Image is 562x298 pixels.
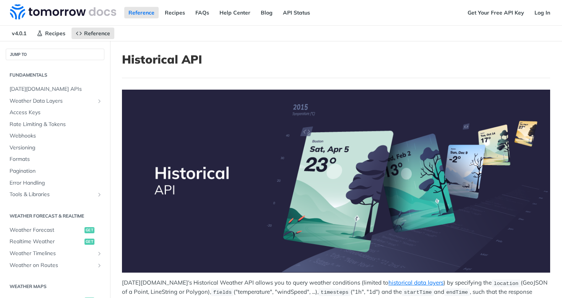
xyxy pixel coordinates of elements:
button: Show subpages for Weather Timelines [96,251,102,257]
span: Pagination [10,167,102,175]
a: Blog [257,7,277,18]
a: Recipes [32,28,70,39]
a: FAQs [191,7,213,18]
a: Formats [6,154,104,165]
a: Rate Limiting & Tokens [6,119,104,130]
a: Recipes [161,7,189,18]
a: Pagination [6,165,104,177]
span: Weather Forecast [10,226,83,234]
button: Show subpages for Weather Data Layers [96,98,102,104]
h2: Fundamentals [6,72,104,79]
a: Access Keys [6,107,104,118]
span: Access Keys [10,109,102,116]
span: Weather Timelines [10,250,94,257]
img: Tomorrow.io Weather API Docs [10,4,116,20]
a: Help Center [215,7,255,18]
a: Weather Data LayersShow subpages for Weather Data Layers [6,95,104,107]
span: Error Handling [10,179,102,187]
code: location [492,280,521,287]
span: Recipes [45,30,65,37]
code: startTime [402,288,434,296]
span: Reference [84,30,110,37]
span: [DATE][DOMAIN_NAME] APIs [10,85,102,93]
h2: Weather Forecast & realtime [6,213,104,219]
h1: Historical API [122,52,550,66]
a: [DATE][DOMAIN_NAME] APIs [6,84,104,95]
a: Reference [124,7,159,18]
span: get [84,227,94,233]
span: Tools & Libraries [10,191,94,198]
a: Reference [71,28,114,39]
span: Formats [10,156,102,163]
a: Weather Forecastget [6,224,104,236]
span: Rate Limiting & Tokens [10,121,102,128]
code: fields [211,288,234,296]
a: API Status [279,7,314,18]
a: Error Handling [6,177,104,189]
span: Realtime Weather [10,238,83,246]
img: Historical-API.png [122,90,550,273]
span: Versioning [10,144,102,152]
h2: Weather Maps [6,283,104,290]
a: Webhooks [6,130,104,142]
span: Weather Data Layers [10,97,94,105]
a: Get Your Free API Key [463,7,528,18]
button: Show subpages for Tools & Libraries [96,192,102,198]
a: Weather on RoutesShow subpages for Weather on Routes [6,260,104,271]
a: historical data layers [388,279,443,286]
span: Expand image [122,90,550,273]
a: Log In [530,7,554,18]
a: Realtime Weatherget [6,236,104,247]
code: endTime [444,288,470,296]
code: timesteps [318,288,351,296]
a: Weather TimelinesShow subpages for Weather Timelines [6,248,104,259]
button: JUMP TO [6,49,104,60]
button: Show subpages for Weather on Routes [96,262,102,269]
a: Versioning [6,142,104,154]
a: Tools & LibrariesShow subpages for Tools & Libraries [6,189,104,200]
span: Webhooks [10,132,102,140]
span: v4.0.1 [8,28,31,39]
span: Weather on Routes [10,262,94,269]
span: get [84,239,94,245]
